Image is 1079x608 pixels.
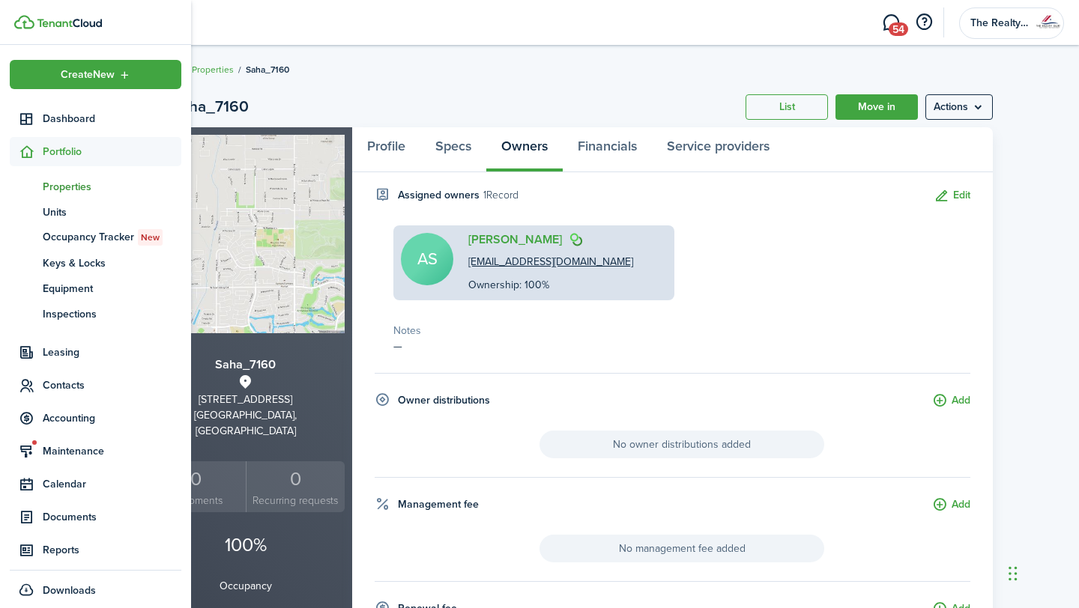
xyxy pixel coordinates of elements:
[10,60,181,89] button: Open menu
[146,356,345,374] h3: Saha_7160
[43,281,181,297] span: Equipment
[398,496,479,512] h4: Management fee
[420,127,486,172] a: Specs
[889,22,908,36] span: 54
[1009,551,1018,596] div: Drag
[563,127,652,172] a: Financials
[652,127,785,172] a: Service providers
[150,493,242,508] small: Equipments
[172,94,249,120] h2: Saha_7160
[539,535,824,562] span: No management fee added
[146,392,345,407] div: [STREET_ADDRESS]
[483,187,519,203] small: 1 Record
[10,174,181,199] a: Properties
[1004,536,1079,608] iframe: Chat Widget
[150,465,242,493] div: 0
[61,70,115,80] span: Create New
[10,225,181,250] a: Occupancy TrackerNew
[250,465,342,493] div: 0
[934,187,970,204] button: Edit
[43,583,96,598] span: Downloads
[246,461,345,513] a: 0 Recurring requests
[146,407,345,439] div: [GEOGRAPHIC_DATA], [GEOGRAPHIC_DATA]
[877,4,905,42] a: Messaging
[1036,11,1060,35] img: The Realty Gurus
[911,10,937,35] button: Open resource center
[246,63,289,76] span: Saha_7160
[835,94,918,120] a: Move in
[43,344,181,360] span: Leasing
[43,476,181,492] span: Calendar
[569,233,583,246] img: Assigned properties and reports are shared with owner.
[468,254,633,270] a: [EMAIL_ADDRESS][DOMAIN_NAME]
[401,233,453,285] avatar-text: AS
[10,250,181,276] a: Keys & Locks
[925,94,993,120] menu-btn: Actions
[932,392,970,410] button: Add
[14,15,34,29] img: TenantCloud
[192,63,234,76] a: Properties
[352,127,420,172] a: Profile
[146,135,345,333] img: Property avatar
[468,233,562,246] a: [PERSON_NAME]
[43,144,181,159] span: Portfolio
[43,410,181,426] span: Accounting
[10,104,181,133] a: Dashboard
[398,187,480,203] h4: Assigned owners
[43,229,181,246] span: Occupancy Tracker
[43,542,181,558] span: Reports
[43,111,181,127] span: Dashboard
[10,535,181,565] a: Reports
[10,199,181,225] a: Units
[970,18,1030,28] span: The Realty Gurus
[146,578,345,594] p: Occupancy
[146,461,246,513] a: 0Equipments
[468,277,633,293] p: Ownership: 100%
[43,255,181,271] span: Keys & Locks
[393,338,970,354] p: —
[43,443,181,459] span: Maintenance
[925,94,993,120] button: Open menu
[43,509,181,525] span: Documents
[43,377,181,393] span: Contacts
[37,19,102,28] img: TenantCloud
[539,431,824,458] span: No owner distributions added
[746,94,828,120] a: List
[146,531,345,559] p: 100%
[43,306,181,322] span: Inspections
[393,323,970,338] p: Notes
[43,179,181,195] span: Properties
[932,496,970,514] button: Add
[10,301,181,326] a: Inspections
[250,493,342,508] small: Recurring requests
[398,392,490,408] h4: Owner distributions
[43,204,181,220] span: Units
[10,276,181,301] a: Equipment
[141,231,160,244] span: New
